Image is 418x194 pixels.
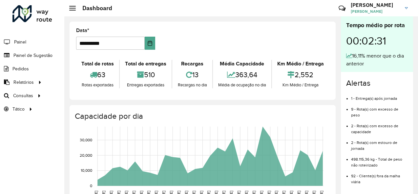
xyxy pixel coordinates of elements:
[80,138,92,142] text: 30,000
[78,68,117,82] div: 63
[12,106,25,113] span: Tático
[145,37,155,50] button: Choose Date
[121,68,170,82] div: 510
[80,153,92,157] text: 20,000
[174,60,210,68] div: Recargas
[351,9,400,14] span: [PERSON_NAME]
[174,68,210,82] div: 13
[215,68,270,82] div: 363,64
[75,112,329,121] h4: Capacidade por dia
[351,168,408,185] li: 92 - Cliente(s) fora da malha viária
[76,26,89,34] label: Data
[274,68,327,82] div: 2,552
[351,91,408,101] li: 1 - Entrega(s) após jornada
[346,21,408,30] div: Tempo médio por rota
[351,2,400,8] h3: [PERSON_NAME]
[346,30,408,52] div: 00:02:31
[335,1,349,15] a: Contato Rápido
[215,82,270,88] div: Média de ocupação no dia
[13,52,52,59] span: Painel de Sugestão
[12,65,29,72] span: Pedidos
[274,60,327,68] div: Km Médio / Entrega
[346,52,408,68] div: 16,11% menor que o dia anterior
[13,79,34,86] span: Relatórios
[351,101,408,118] li: 9 - Rota(s) com excesso de peso
[121,60,170,68] div: Total de entregas
[76,5,112,12] h2: Dashboard
[13,92,33,99] span: Consultas
[78,60,117,68] div: Total de rotas
[346,79,408,88] h4: Alertas
[121,82,170,88] div: Entregas exportadas
[90,184,92,188] text: 0
[174,82,210,88] div: Recargas no dia
[215,60,270,68] div: Média Capacidade
[351,135,408,151] li: 2 - Rota(s) com estouro de jornada
[351,151,408,168] li: 498.115,36 kg - Total de peso não roteirizado
[14,39,26,45] span: Painel
[78,82,117,88] div: Rotas exportadas
[351,118,408,135] li: 2 - Rota(s) com excesso de capacidade
[81,168,92,172] text: 10,000
[274,82,327,88] div: Km Médio / Entrega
